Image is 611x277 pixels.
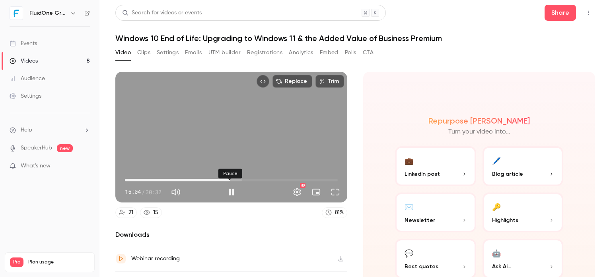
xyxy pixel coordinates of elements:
[125,188,141,196] span: 15:04
[115,230,347,240] h2: Downloads
[428,116,530,126] h2: Repurpose [PERSON_NAME]
[492,170,523,178] span: Blog article
[483,193,564,232] button: 🔑Highlights
[395,146,476,186] button: 💼LinkedIn post
[315,75,344,88] button: Trim
[224,184,239,200] button: Pause
[492,247,501,259] div: 🤖
[582,6,595,19] button: Top Bar Actions
[405,262,438,271] span: Best quotes
[128,208,133,217] div: 21
[322,207,347,218] a: 81%
[257,75,269,88] button: Embed video
[10,7,23,20] img: FluidOne Group
[289,184,305,200] button: Settings
[10,75,45,83] div: Audience
[131,254,180,263] div: Webinar recording
[10,92,41,100] div: Settings
[335,208,344,217] div: 81 %
[345,46,356,59] button: Polls
[483,146,564,186] button: 🖊️Blog article
[289,46,313,59] button: Analytics
[10,39,37,47] div: Events
[395,193,476,232] button: ✉️Newsletter
[405,216,435,224] span: Newsletter
[320,46,339,59] button: Embed
[300,183,305,188] div: HD
[10,57,38,65] div: Videos
[146,188,162,196] span: 30:32
[157,46,179,59] button: Settings
[137,46,150,59] button: Clips
[142,188,145,196] span: /
[405,170,440,178] span: LinkedIn post
[492,200,501,213] div: 🔑
[115,46,131,59] button: Video
[218,169,242,178] div: Pause
[21,144,52,152] a: SpeakerHub
[247,46,282,59] button: Registrations
[29,9,67,17] h6: FluidOne Group
[545,5,576,21] button: Share
[21,126,32,134] span: Help
[115,207,137,218] a: 21
[185,46,202,59] button: Emails
[10,126,90,134] li: help-dropdown-opener
[168,184,184,200] button: Mute
[327,184,343,200] button: Full screen
[405,247,413,259] div: 💬
[80,163,90,170] iframe: Noticeable Trigger
[140,207,162,218] a: 15
[448,127,510,137] p: Turn your video into...
[405,154,413,167] div: 💼
[125,188,162,196] div: 15:04
[153,208,158,217] div: 15
[10,257,23,267] span: Pro
[308,184,324,200] button: Turn on miniplayer
[405,200,413,213] div: ✉️
[57,144,73,152] span: new
[208,46,241,59] button: UTM builder
[21,162,51,170] span: What's new
[115,33,595,43] h1: Windows 10 End of Life: Upgrading to Windows 11 & the Added Value of Business Premium
[122,9,202,17] div: Search for videos or events
[363,46,374,59] button: CTA
[272,75,312,88] button: Replace
[492,262,511,271] span: Ask Ai...
[28,259,90,265] span: Plan usage
[492,154,501,167] div: 🖊️
[492,216,518,224] span: Highlights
